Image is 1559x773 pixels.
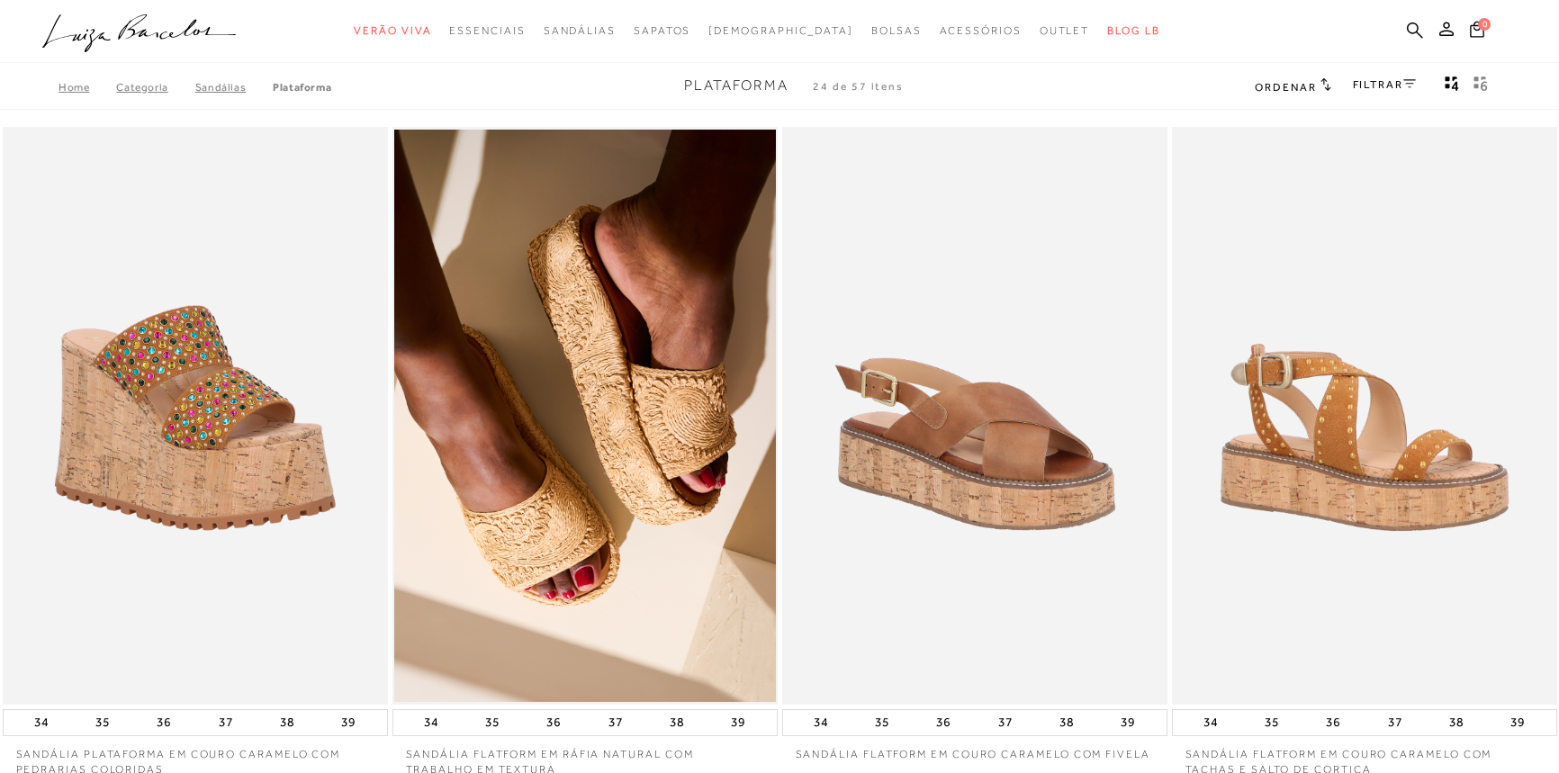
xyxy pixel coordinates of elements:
a: Home [59,81,116,94]
span: Sapatos [634,24,690,37]
button: 37 [1383,710,1408,735]
span: Outlet [1040,24,1090,37]
span: 0 [1478,18,1491,31]
img: SANDÁLIA FLATFORM EM COURO CARAMELO COM TACHAS E SALTO DE CORTIÇA [1174,130,1555,702]
button: 37 [213,710,239,735]
span: Ordenar [1255,81,1316,94]
span: Essenciais [449,24,525,37]
a: noSubCategoriesText [940,14,1022,48]
button: 34 [808,710,834,735]
a: SANDÁLIA FLATFORM EM RÁFIA NATURAL COM TRABALHO EM TEXTURA SANDÁLIA FLATFORM EM RÁFIA NATURAL COM... [394,130,776,702]
span: Bolsas [871,24,922,37]
button: 38 [1444,710,1469,735]
span: Verão Viva [354,24,431,37]
button: 35 [870,710,895,735]
a: SANDÁLIA FLATFORM EM COURO CARAMELO COM FIVELA [782,736,1167,762]
button: 0 [1464,20,1490,44]
button: 34 [419,710,444,735]
a: SANDÁLIAS [195,81,273,94]
a: Plataforma [273,81,331,94]
button: 36 [541,710,566,735]
span: Plataforma [684,77,789,94]
button: 38 [275,710,300,735]
button: gridText6Desc [1468,75,1493,98]
a: Categoria [116,81,194,94]
span: BLOG LB [1107,24,1159,37]
span: Sandálias [544,24,616,37]
span: [DEMOGRAPHIC_DATA] [708,24,853,37]
button: 36 [1320,710,1346,735]
img: SANDÁLIA PLATAFORMA EM COURO CARAMELO COM PEDRARIAS COLORIDAS [5,130,386,702]
button: 36 [931,710,956,735]
a: noSubCategoriesText [544,14,616,48]
button: Mostrar 4 produtos por linha [1439,75,1464,98]
a: FILTRAR [1353,78,1416,91]
button: 34 [1198,710,1223,735]
button: 35 [1259,710,1284,735]
button: 35 [90,710,115,735]
span: 24 de 57 itens [813,80,904,93]
a: noSubCategoriesText [1040,14,1090,48]
a: SANDÁLIA FLATFORM EM COURO CARAMELO COM TACHAS E SALTO DE CORTIÇA SANDÁLIA FLATFORM EM COURO CARA... [1174,130,1555,702]
button: 38 [664,710,689,735]
button: 38 [1054,710,1079,735]
span: Acessórios [940,24,1022,37]
a: noSubCategoriesText [708,14,853,48]
button: 37 [993,710,1018,735]
a: SANDÁLIA FLATFORM EM COURO CARAMELO COM FIVELA SANDÁLIA FLATFORM EM COURO CARAMELO COM FIVELA [784,130,1166,702]
button: 39 [336,710,361,735]
button: 39 [1115,710,1140,735]
a: noSubCategoriesText [354,14,431,48]
a: SANDÁLIA PLATAFORMA EM COURO CARAMELO COM PEDRARIAS COLORIDAS SANDÁLIA PLATAFORMA EM COURO CARAME... [5,130,386,702]
button: 39 [725,710,751,735]
a: noSubCategoriesText [449,14,525,48]
button: 39 [1505,710,1530,735]
a: BLOG LB [1107,14,1159,48]
button: 37 [603,710,628,735]
button: 35 [480,710,505,735]
button: 34 [29,710,54,735]
img: SANDÁLIA FLATFORM EM RÁFIA NATURAL COM TRABALHO EM TEXTURA [394,130,776,702]
a: noSubCategoriesText [871,14,922,48]
img: SANDÁLIA FLATFORM EM COURO CARAMELO COM FIVELA [784,130,1166,702]
a: noSubCategoriesText [634,14,690,48]
button: 36 [151,710,176,735]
